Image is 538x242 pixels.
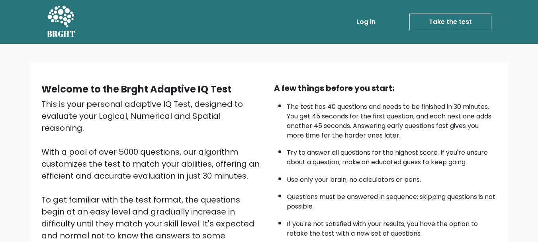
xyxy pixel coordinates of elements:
b: Welcome to the Brght Adaptive IQ Test [41,83,231,96]
h5: BRGHT [47,29,76,39]
li: Use only your brain, no calculators or pens. [287,171,497,185]
li: The test has 40 questions and needs to be finished in 30 minutes. You get 45 seconds for the firs... [287,98,497,140]
a: BRGHT [47,3,76,41]
li: Questions must be answered in sequence; skipping questions is not possible. [287,188,497,211]
a: Log in [353,14,379,30]
li: Try to answer all questions for the highest score. If you're unsure about a question, make an edu... [287,144,497,167]
div: A few things before you start: [274,82,497,94]
li: If you're not satisfied with your results, you have the option to retake the test with a new set ... [287,215,497,238]
a: Take the test [409,14,491,30]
